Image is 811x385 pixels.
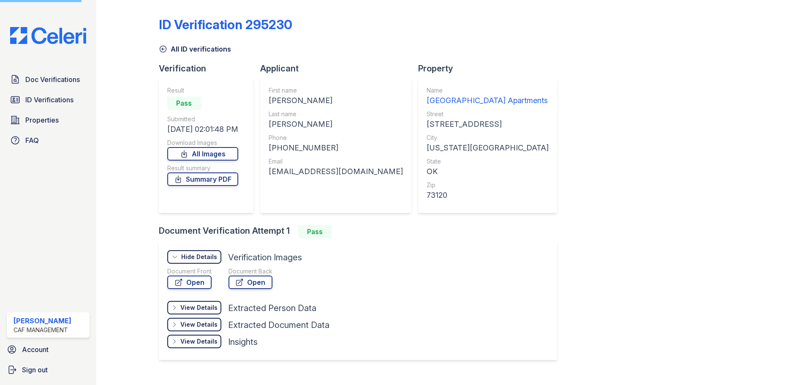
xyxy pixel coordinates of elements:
[181,253,217,261] div: Hide Details
[427,189,549,201] div: 73120
[229,267,272,276] div: Document Back
[180,320,218,329] div: View Details
[167,172,238,186] a: Summary PDF
[14,316,71,326] div: [PERSON_NAME]
[3,27,93,44] img: CE_Logo_Blue-a8612792a0a2168367f1c8372b55b34899dd931a85d93a1a3d3e32e68fde9ad4.png
[25,74,80,85] span: Doc Verifications
[260,63,418,74] div: Applicant
[167,164,238,172] div: Result summary
[25,115,59,125] span: Properties
[167,115,238,123] div: Submitted
[7,112,90,128] a: Properties
[167,267,212,276] div: Document Front
[418,63,564,74] div: Property
[427,181,549,189] div: Zip
[167,96,201,110] div: Pass
[7,132,90,149] a: FAQ
[180,303,218,312] div: View Details
[298,225,332,238] div: Pass
[7,71,90,88] a: Doc Verifications
[427,157,549,166] div: State
[159,17,292,32] div: ID Verification 295230
[269,142,403,154] div: [PHONE_NUMBER]
[269,86,403,95] div: First name
[14,326,71,334] div: CAF Management
[228,319,329,331] div: Extracted Document Data
[228,336,258,348] div: Insights
[427,134,549,142] div: City
[22,344,49,355] span: Account
[180,337,218,346] div: View Details
[159,44,231,54] a: All ID verifications
[776,351,803,377] iframe: chat widget
[427,142,549,154] div: [US_STATE][GEOGRAPHIC_DATA]
[3,361,93,378] a: Sign out
[427,86,549,95] div: Name
[427,166,549,177] div: OK
[269,166,403,177] div: [EMAIL_ADDRESS][DOMAIN_NAME]
[427,95,549,106] div: [GEOGRAPHIC_DATA] Apartments
[7,91,90,108] a: ID Verifications
[167,139,238,147] div: Download Images
[167,276,212,289] a: Open
[269,157,403,166] div: Email
[269,134,403,142] div: Phone
[269,110,403,118] div: Last name
[159,63,260,74] div: Verification
[25,95,73,105] span: ID Verifications
[269,95,403,106] div: [PERSON_NAME]
[3,341,93,358] a: Account
[167,86,238,95] div: Result
[159,225,564,238] div: Document Verification Attempt 1
[25,135,39,145] span: FAQ
[269,118,403,130] div: [PERSON_NAME]
[167,147,238,161] a: All Images
[167,123,238,135] div: [DATE] 02:01:48 PM
[427,118,549,130] div: [STREET_ADDRESS]
[427,110,549,118] div: Street
[229,276,272,289] a: Open
[427,86,549,106] a: Name [GEOGRAPHIC_DATA] Apartments
[22,365,48,375] span: Sign out
[228,302,316,314] div: Extracted Person Data
[228,251,302,263] div: Verification Images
